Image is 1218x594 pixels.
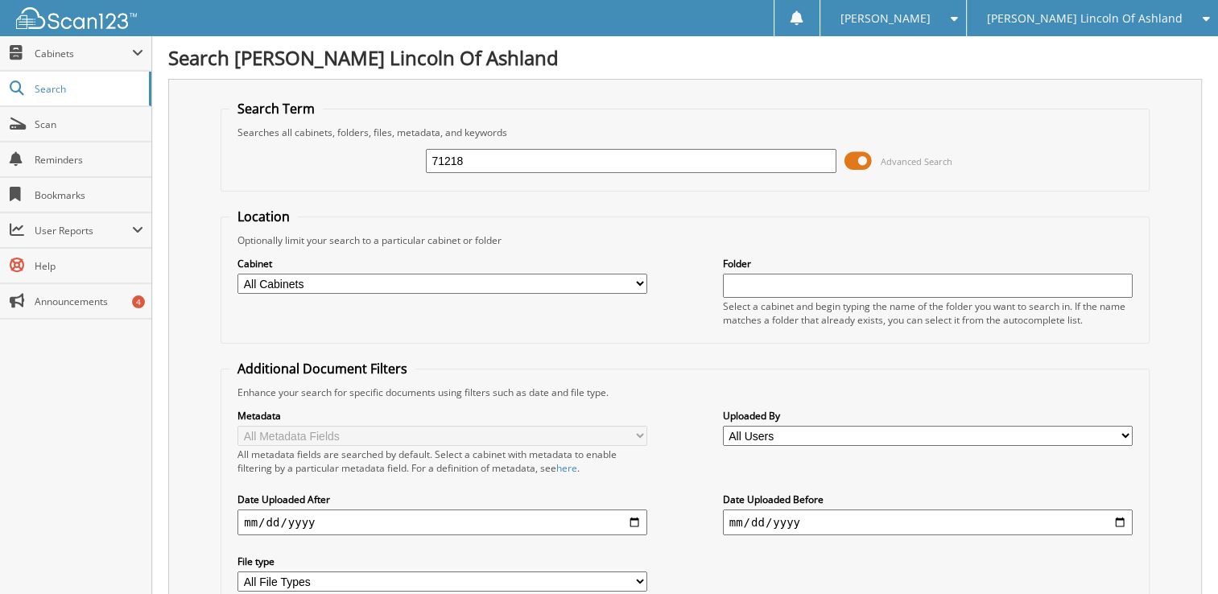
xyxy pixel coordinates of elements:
[237,409,647,423] label: Metadata
[35,153,143,167] span: Reminders
[35,47,132,60] span: Cabinets
[132,295,145,308] div: 4
[723,493,1133,506] label: Date Uploaded Before
[723,409,1133,423] label: Uploaded By
[35,118,143,131] span: Scan
[556,461,577,475] a: here
[35,295,143,308] span: Announcements
[237,448,647,475] div: All metadata fields are searched by default. Select a cabinet with metadata to enable filtering b...
[168,44,1202,71] h1: Search [PERSON_NAME] Lincoln Of Ashland
[229,208,298,225] legend: Location
[35,224,132,237] span: User Reports
[16,7,137,29] img: scan123-logo-white.svg
[987,14,1183,23] span: [PERSON_NAME] Lincoln Of Ashland
[237,509,647,535] input: start
[237,493,647,506] label: Date Uploaded After
[723,299,1133,327] div: Select a cabinet and begin typing the name of the folder you want to search in. If the name match...
[229,126,1141,139] div: Searches all cabinets, folders, files, metadata, and keywords
[237,555,647,568] label: File type
[229,360,415,377] legend: Additional Document Filters
[237,257,647,270] label: Cabinet
[35,82,141,96] span: Search
[723,509,1133,535] input: end
[1137,517,1218,594] iframe: Chat Widget
[35,259,143,273] span: Help
[840,14,931,23] span: [PERSON_NAME]
[881,155,952,167] span: Advanced Search
[229,386,1141,399] div: Enhance your search for specific documents using filters such as date and file type.
[229,100,323,118] legend: Search Term
[723,257,1133,270] label: Folder
[229,233,1141,247] div: Optionally limit your search to a particular cabinet or folder
[35,188,143,202] span: Bookmarks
